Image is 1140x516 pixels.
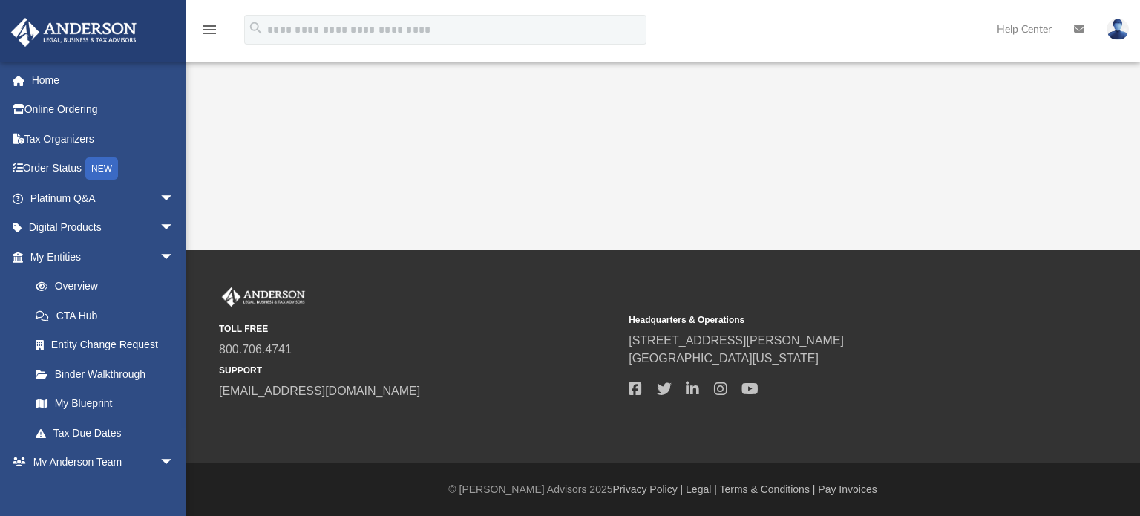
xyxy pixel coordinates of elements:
[160,213,189,244] span: arrow_drop_down
[613,483,684,495] a: Privacy Policy |
[686,483,717,495] a: Legal |
[186,482,1140,497] div: © [PERSON_NAME] Advisors 2025
[21,389,189,419] a: My Blueprint
[21,272,197,301] a: Overview
[818,483,877,495] a: Pay Invoices
[629,334,844,347] a: [STREET_ADDRESS][PERSON_NAME]
[219,287,308,307] img: Anderson Advisors Platinum Portal
[160,448,189,478] span: arrow_drop_down
[10,213,197,243] a: Digital Productsarrow_drop_down
[21,359,197,389] a: Binder Walkthrough
[10,242,197,272] a: My Entitiesarrow_drop_down
[10,65,197,95] a: Home
[21,301,197,330] a: CTA Hub
[200,28,218,39] a: menu
[219,322,618,336] small: TOLL FREE
[219,364,618,377] small: SUPPORT
[1107,19,1129,40] img: User Pic
[160,242,189,272] span: arrow_drop_down
[7,18,141,47] img: Anderson Advisors Platinum Portal
[219,385,420,397] a: [EMAIL_ADDRESS][DOMAIN_NAME]
[21,418,197,448] a: Tax Due Dates
[21,330,197,360] a: Entity Change Request
[10,154,197,184] a: Order StatusNEW
[160,183,189,214] span: arrow_drop_down
[200,21,218,39] i: menu
[720,483,816,495] a: Terms & Conditions |
[10,183,197,213] a: Platinum Q&Aarrow_drop_down
[629,352,819,365] a: [GEOGRAPHIC_DATA][US_STATE]
[219,343,292,356] a: 800.706.4741
[10,95,197,125] a: Online Ordering
[10,124,197,154] a: Tax Organizers
[248,20,264,36] i: search
[85,157,118,180] div: NEW
[629,313,1028,327] small: Headquarters & Operations
[10,448,189,477] a: My Anderson Teamarrow_drop_down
